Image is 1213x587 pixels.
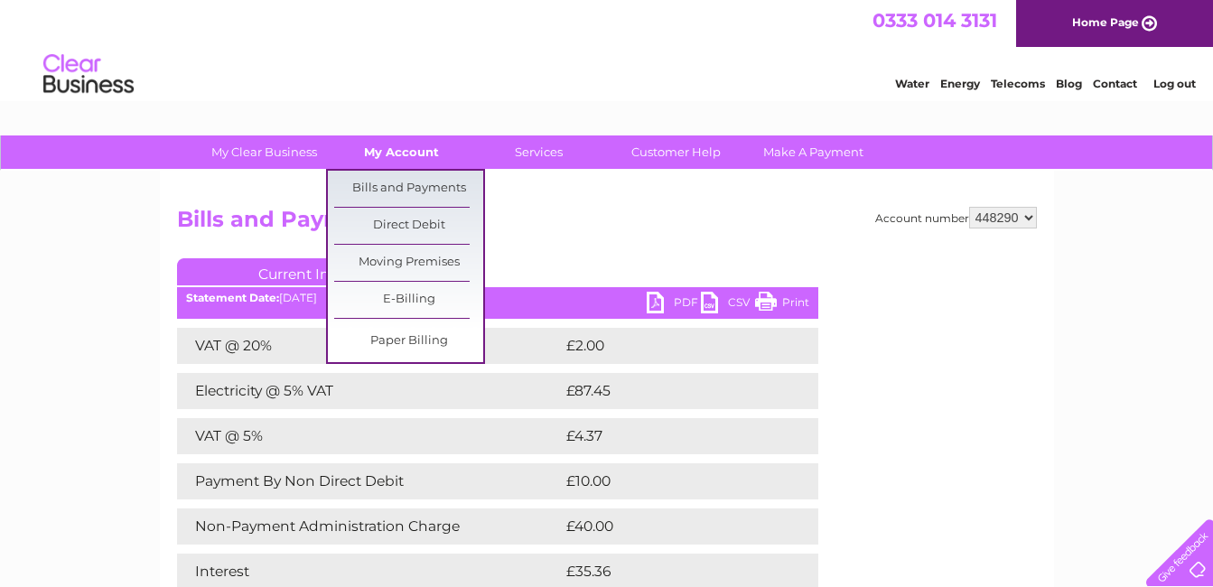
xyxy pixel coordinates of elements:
td: Electricity @ 5% VAT [177,373,562,409]
td: £10.00 [562,463,781,499]
a: PDF [647,292,701,318]
img: logo.png [42,47,135,102]
td: £40.00 [562,508,783,545]
a: My Clear Business [190,135,339,169]
div: Account number [875,207,1037,228]
td: £2.00 [562,328,777,364]
a: Services [464,135,613,169]
a: Paper Billing [334,323,483,359]
a: Moving Premises [334,245,483,281]
a: Blog [1056,77,1082,90]
a: CSV [701,292,755,318]
td: VAT @ 5% [177,418,562,454]
td: VAT @ 20% [177,328,562,364]
a: E-Billing [334,282,483,318]
a: Energy [940,77,980,90]
a: Customer Help [602,135,751,169]
b: Statement Date: [186,291,279,304]
a: Bills and Payments [334,171,483,207]
a: Current Invoice [177,258,448,285]
a: Print [755,292,809,318]
a: Contact [1093,77,1137,90]
td: £4.37 [562,418,776,454]
td: £87.45 [562,373,781,409]
div: [DATE] [177,292,818,304]
h2: Bills and Payments [177,207,1037,241]
a: Log out [1153,77,1196,90]
a: Water [895,77,929,90]
a: 0333 014 3131 [872,9,997,32]
a: Telecoms [991,77,1045,90]
a: Direct Debit [334,208,483,244]
td: Non-Payment Administration Charge [177,508,562,545]
a: My Account [327,135,476,169]
a: Make A Payment [739,135,888,169]
div: Clear Business is a trading name of Verastar Limited (registered in [GEOGRAPHIC_DATA] No. 3667643... [181,10,1034,88]
td: Payment By Non Direct Debit [177,463,562,499]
